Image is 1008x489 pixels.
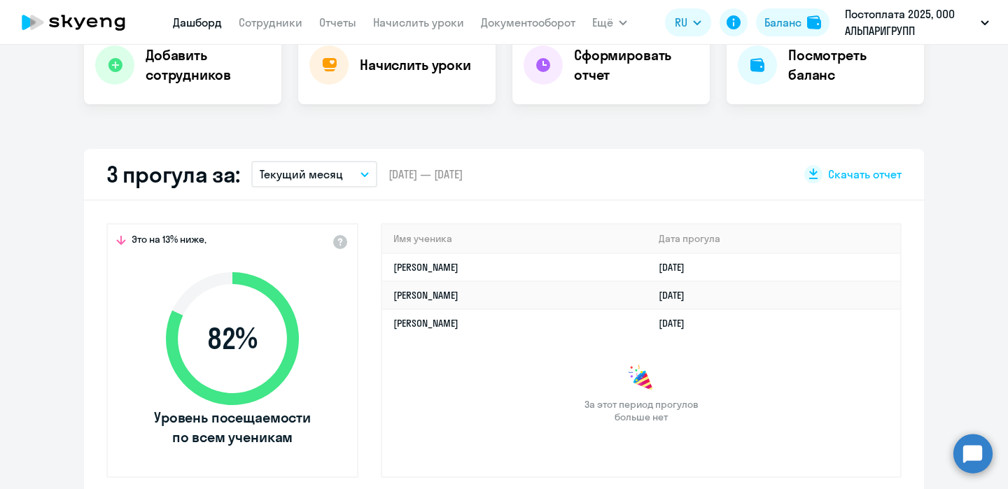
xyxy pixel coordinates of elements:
[393,289,458,302] a: [PERSON_NAME]
[393,261,458,274] a: [PERSON_NAME]
[659,317,696,329] a: [DATE]
[647,225,900,253] th: Дата прогула
[592,8,627,36] button: Ещё
[152,408,313,447] span: Уровень посещаемости по всем ученикам
[807,15,821,29] img: balance
[627,364,655,392] img: congrats
[481,15,575,29] a: Документооборот
[152,322,313,355] span: 82 %
[251,161,377,187] button: Текущий месяц
[146,45,270,85] h4: Добавить сотрудников
[756,8,829,36] button: Балансbalance
[132,233,206,250] span: Это на 13% ниже,
[574,45,699,85] h4: Сформировать отчет
[788,45,913,85] h4: Посмотреть баланс
[764,14,801,31] div: Баланс
[592,14,613,31] span: Ещё
[173,15,222,29] a: Дашборд
[393,317,458,329] a: [PERSON_NAME]
[828,166,902,182] span: Скачать отчет
[373,15,464,29] a: Начислить уроки
[382,225,647,253] th: Имя ученика
[360,55,471,75] h4: Начислить уроки
[675,14,687,31] span: RU
[260,166,343,183] p: Текущий месяц
[239,15,302,29] a: Сотрудники
[106,160,240,188] h2: 3 прогула за:
[845,6,975,39] p: Постоплата 2025, ООО АЛЬПАРИГРУПП
[659,289,696,302] a: [DATE]
[659,261,696,274] a: [DATE]
[838,6,996,39] button: Постоплата 2025, ООО АЛЬПАРИГРУПП
[582,398,700,423] span: За этот период прогулов больше нет
[665,8,711,36] button: RU
[319,15,356,29] a: Отчеты
[388,166,463,182] span: [DATE] — [DATE]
